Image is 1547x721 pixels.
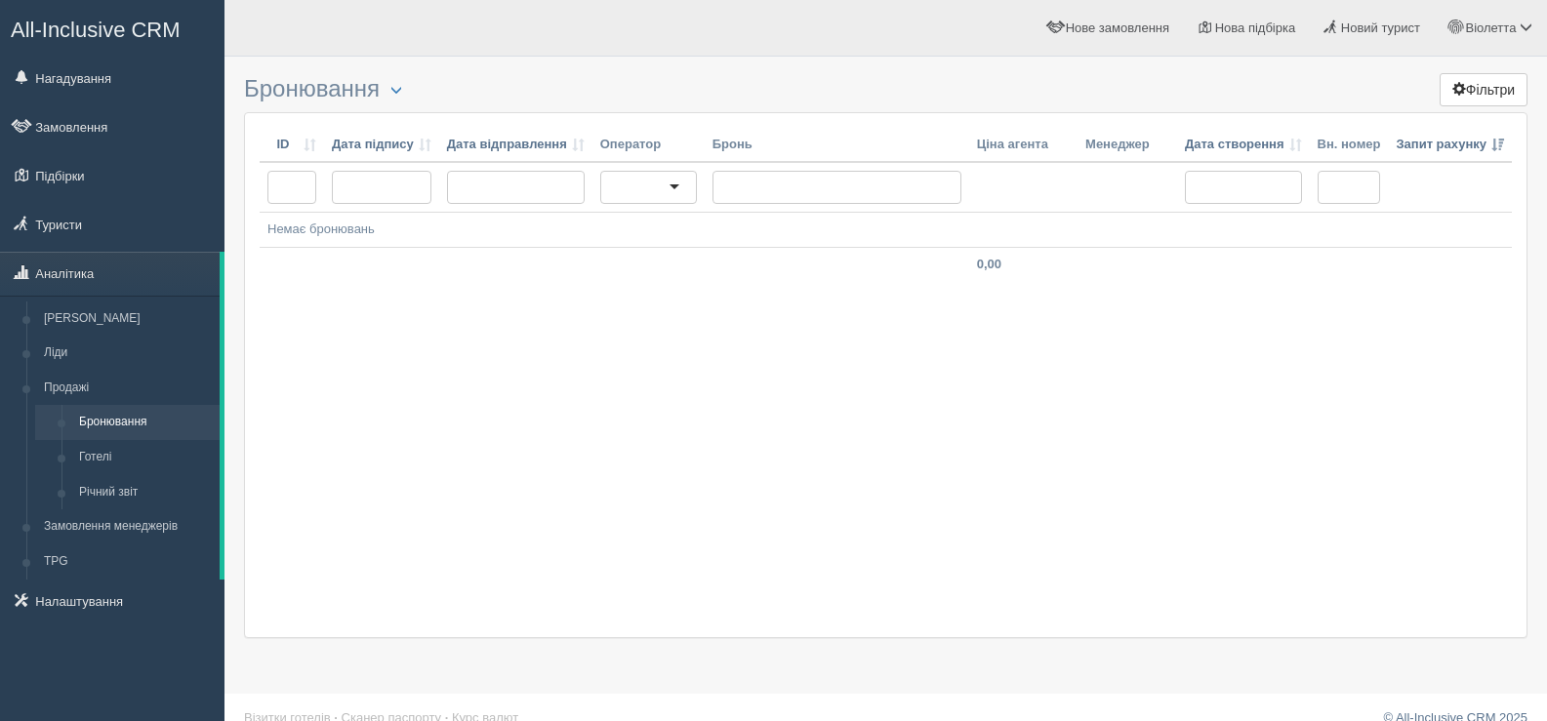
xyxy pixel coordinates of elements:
span: Новий турист [1341,20,1420,35]
div: Немає бронювань [267,220,1504,239]
a: Дата відправлення [447,136,585,154]
a: Дата підпису [332,136,431,154]
a: Готелі [70,440,220,475]
th: Вн. номер [1310,128,1389,163]
span: All-Inclusive CRM [11,18,181,42]
span: Нова підбірка [1215,20,1296,35]
a: Річний звіт [70,475,220,510]
button: Фільтри [1440,73,1527,106]
span: Нове замовлення [1066,20,1169,35]
th: Менеджер [1078,128,1177,163]
a: Бронювання [70,405,220,440]
th: Ціна агента [969,128,1078,163]
a: Дата створення [1185,136,1302,154]
a: All-Inclusive CRM [1,1,224,55]
h3: Бронювання [244,76,1527,102]
a: ID [267,136,316,154]
a: Продажі [35,371,220,406]
th: Бронь [705,128,969,163]
span: Віолетта [1465,20,1516,35]
td: 0,00 [969,247,1078,281]
th: Оператор [592,128,705,163]
a: Замовлення менеджерів [35,509,220,544]
a: Запит рахунку [1396,136,1504,154]
a: TPG [35,544,220,580]
a: [PERSON_NAME] [35,301,220,337]
a: Ліди [35,336,220,371]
